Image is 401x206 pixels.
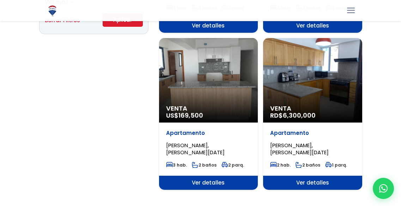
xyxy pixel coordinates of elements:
[192,162,217,168] span: 2 baños
[270,162,291,168] span: 2 hab.
[263,176,362,190] span: Ver detalles
[325,162,347,168] span: 1 parq.
[159,176,258,190] span: Ver detalles
[221,162,244,168] span: 2 parq.
[166,111,203,120] span: US$
[296,162,320,168] span: 2 baños
[159,19,258,33] span: Ver detalles
[159,38,258,190] a: Venta US$169,500 Apartamento [PERSON_NAME], [PERSON_NAME][DATE] 3 hab. 2 baños 2 parq. Ver detalles
[178,111,203,120] span: 169,500
[270,111,316,120] span: RD$
[270,105,355,112] span: Venta
[345,5,357,17] a: mobile menu
[166,105,251,112] span: Venta
[270,142,329,156] span: [PERSON_NAME], [PERSON_NAME][DATE]
[166,142,225,156] span: [PERSON_NAME], [PERSON_NAME][DATE]
[263,19,362,33] span: Ver detalles
[263,38,362,190] a: Venta RD$6,300,000 Apartamento [PERSON_NAME], [PERSON_NAME][DATE] 2 hab. 2 baños 1 parq. Ver deta...
[270,130,355,137] p: Apartamento
[283,111,316,120] span: 6,300,000
[166,130,251,137] p: Apartamento
[46,5,59,17] img: Logo de REMAX
[166,162,187,168] span: 3 hab.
